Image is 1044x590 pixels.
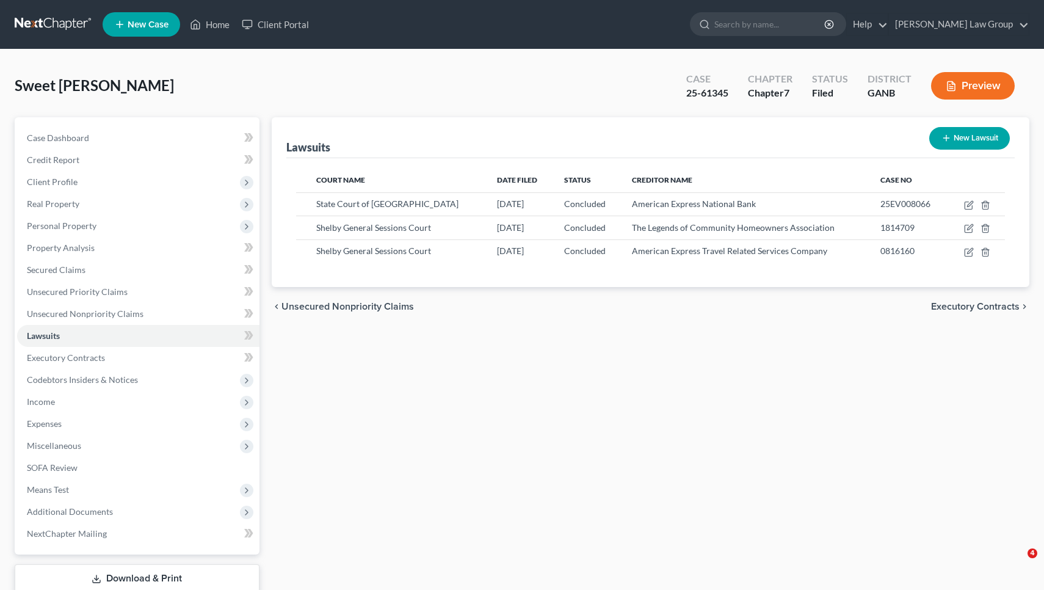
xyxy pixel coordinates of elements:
[564,222,606,233] span: Concluded
[812,72,848,86] div: Status
[286,140,330,155] div: Lawsuits
[1002,548,1032,578] iframe: Intercom live chat
[27,396,55,407] span: Income
[748,72,792,86] div: Chapter
[632,175,692,184] span: Creditor Name
[184,13,236,35] a: Home
[272,302,281,311] i: chevron_left
[1020,302,1029,311] i: chevron_right
[27,440,81,451] span: Miscellaneous
[316,175,365,184] span: Court Name
[27,220,96,231] span: Personal Property
[931,302,1020,311] span: Executory Contracts
[714,13,826,35] input: Search by name...
[632,222,835,233] span: The Legends of Community Homeowners Association
[880,222,915,233] span: 1814709
[27,177,78,187] span: Client Profile
[564,246,606,256] span: Concluded
[17,149,259,171] a: Credit Report
[27,133,89,143] span: Case Dashboard
[931,72,1015,100] button: Preview
[868,72,912,86] div: District
[27,330,60,341] span: Lawsuits
[17,127,259,149] a: Case Dashboard
[15,76,174,94] span: Sweet [PERSON_NAME]
[632,198,756,209] span: American Express National Bank
[17,259,259,281] a: Secured Claims
[880,175,912,184] span: Case No
[316,198,459,209] span: State Court of [GEOGRAPHIC_DATA]
[847,13,888,35] a: Help
[17,281,259,303] a: Unsecured Priority Claims
[564,198,606,209] span: Concluded
[929,127,1010,150] button: New Lawsuit
[564,175,591,184] span: Status
[281,302,414,311] span: Unsecured Nonpriority Claims
[686,72,728,86] div: Case
[17,237,259,259] a: Property Analysis
[27,264,85,275] span: Secured Claims
[27,286,128,297] span: Unsecured Priority Claims
[27,198,79,209] span: Real Property
[889,13,1029,35] a: [PERSON_NAME] Law Group
[497,175,537,184] span: Date Filed
[27,155,79,165] span: Credit Report
[812,86,848,100] div: Filed
[128,20,169,29] span: New Case
[868,86,912,100] div: GANB
[17,303,259,325] a: Unsecured Nonpriority Claims
[316,222,431,233] span: Shelby General Sessions Court
[27,528,107,539] span: NextChapter Mailing
[27,308,143,319] span: Unsecured Nonpriority Claims
[17,523,259,545] a: NextChapter Mailing
[27,462,78,473] span: SOFA Review
[497,246,524,256] span: [DATE]
[497,222,524,233] span: [DATE]
[27,484,69,495] span: Means Test
[236,13,315,35] a: Client Portal
[27,242,95,253] span: Property Analysis
[27,506,113,517] span: Additional Documents
[931,302,1029,311] button: Executory Contracts chevron_right
[27,418,62,429] span: Expenses
[784,87,789,98] span: 7
[272,302,414,311] button: chevron_left Unsecured Nonpriority Claims
[632,246,827,256] span: American Express Travel Related Services Company
[880,198,930,209] span: 25EV008066
[27,374,138,385] span: Codebtors Insiders & Notices
[17,325,259,347] a: Lawsuits
[17,457,259,479] a: SOFA Review
[316,246,431,256] span: Shelby General Sessions Court
[880,246,915,256] span: 0816160
[1028,548,1037,558] span: 4
[497,198,524,209] span: [DATE]
[27,352,105,363] span: Executory Contracts
[686,86,728,100] div: 25-61345
[17,347,259,369] a: Executory Contracts
[748,86,792,100] div: Chapter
